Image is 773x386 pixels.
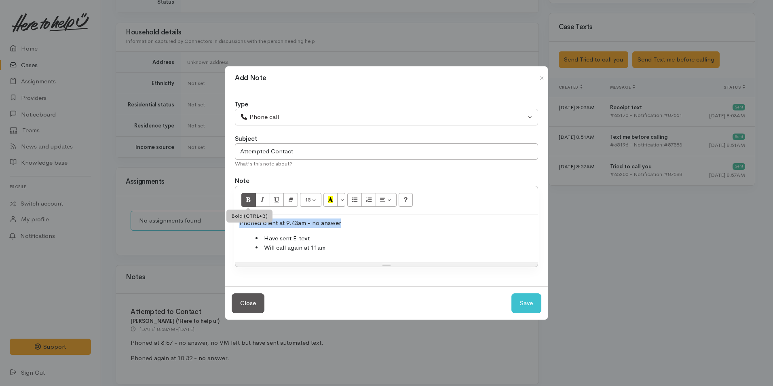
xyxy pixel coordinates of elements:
li: Will call again at 11am [256,243,534,252]
button: More Color [337,193,345,207]
div: Phone call [240,112,526,122]
h1: Add Note [235,73,266,83]
label: Note [235,176,249,186]
button: Recent Color [323,193,338,207]
button: Bold (CTRL+B) [241,193,256,207]
button: Unordered list (CTRL+SHIFT+NUM7) [347,193,362,207]
div: What's this note about? [235,160,538,168]
label: Type [235,100,248,109]
button: Help [399,193,413,207]
button: Close [232,293,264,313]
button: Phone call [235,109,538,125]
div: Bold (CTRL+B) [226,210,272,223]
li: Have sent E-text [256,234,534,243]
label: Subject [235,134,258,144]
button: Italic (CTRL+I) [256,193,270,207]
button: Close [535,73,548,83]
button: Remove Font Style (CTRL+\) [283,193,298,207]
button: Paragraph [376,193,397,207]
div: Resize [235,263,538,267]
p: Phoned client at 9.43am - no answer [239,218,534,228]
button: Font Size [300,193,321,207]
button: Save [511,293,541,313]
button: Ordered list (CTRL+SHIFT+NUM8) [361,193,376,207]
button: Underline (CTRL+U) [270,193,284,207]
span: 15 [305,196,310,203]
